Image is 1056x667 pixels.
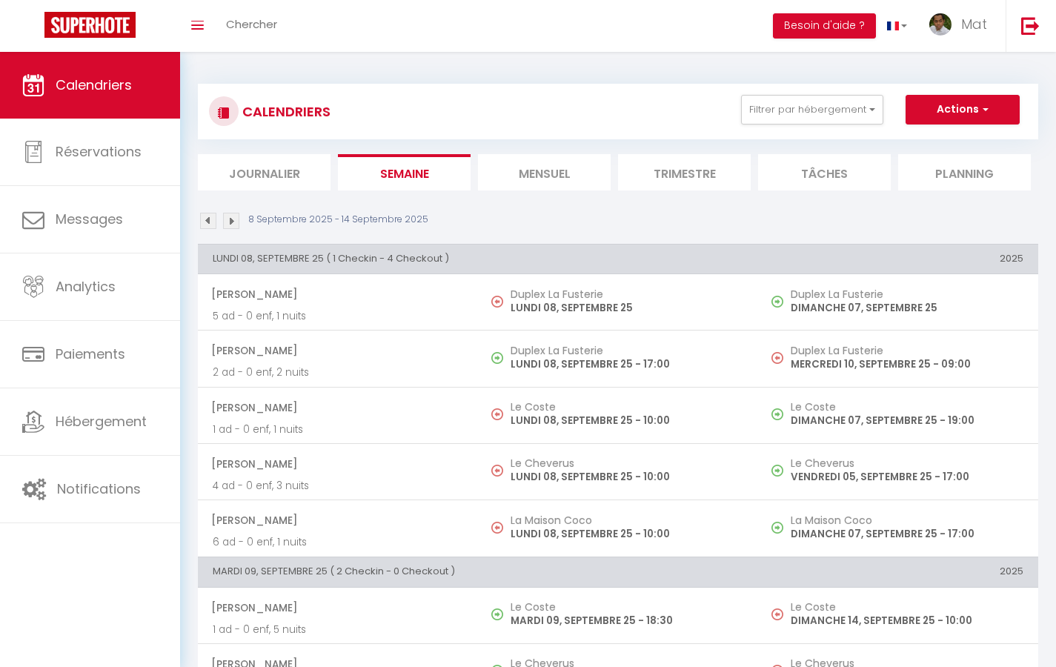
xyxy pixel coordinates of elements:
[791,300,1023,316] p: DIMANCHE 07, SEPTEMBRE 25
[758,154,891,190] li: Tâches
[56,210,123,228] span: Messages
[791,601,1023,613] h5: Le Coste
[491,522,503,534] img: NO IMAGE
[758,244,1038,273] th: 2025
[791,613,1023,628] p: DIMANCHE 14, SEPTEMBRE 25 - 10:00
[511,413,743,428] p: LUNDI 08, SEPTEMBRE 25 - 10:00
[771,522,783,534] img: NO IMAGE
[771,352,783,364] img: NO IMAGE
[213,622,463,637] p: 1 ad - 0 enf, 5 nuits
[491,408,503,420] img: NO IMAGE
[511,601,743,613] h5: Le Coste
[771,296,783,308] img: NO IMAGE
[491,296,503,308] img: NO IMAGE
[56,142,142,161] span: Réservations
[898,154,1031,190] li: Planning
[213,422,463,437] p: 1 ad - 0 enf, 1 nuits
[906,95,1020,125] button: Actions
[773,13,876,39] button: Besoin d'aide ?
[12,6,56,50] button: Ouvrir le widget de chat LiveChat
[213,478,463,494] p: 4 ad - 0 enf, 3 nuits
[791,413,1023,428] p: DIMANCHE 07, SEPTEMBRE 25 - 19:00
[44,12,136,38] img: Super Booking
[511,514,743,526] h5: La Maison Coco
[338,154,471,190] li: Semaine
[511,613,743,628] p: MARDI 09, SEPTEMBRE 25 - 18:30
[213,534,463,550] p: 6 ad - 0 enf, 1 nuits
[511,401,743,413] h5: Le Coste
[511,356,743,372] p: LUNDI 08, SEPTEMBRE 25 - 17:00
[771,608,783,620] img: NO IMAGE
[791,401,1023,413] h5: Le Coste
[771,465,783,477] img: NO IMAGE
[791,345,1023,356] h5: Duplex La Fusterie
[741,95,883,125] button: Filtrer par hébergement
[511,457,743,469] h5: Le Cheverus
[478,154,611,190] li: Mensuel
[791,469,1023,485] p: VENDREDI 05, SEPTEMBRE 25 - 17:00
[791,288,1023,300] h5: Duplex La Fusterie
[56,412,147,431] span: Hébergement
[618,154,751,190] li: Trimestre
[1021,16,1040,35] img: logout
[211,336,463,365] span: [PERSON_NAME]
[511,288,743,300] h5: Duplex La Fusterie
[211,450,463,478] span: [PERSON_NAME]
[491,465,503,477] img: NO IMAGE
[961,15,987,33] span: Mat
[511,300,743,316] p: LUNDI 08, SEPTEMBRE 25
[198,154,331,190] li: Journalier
[758,557,1038,587] th: 2025
[791,514,1023,526] h5: La Maison Coco
[198,244,758,273] th: LUNDI 08, SEPTEMBRE 25 ( 1 Checkin - 4 Checkout )
[791,356,1023,372] p: MERCREDI 10, SEPTEMBRE 25 - 09:00
[211,394,463,422] span: [PERSON_NAME]
[213,365,463,380] p: 2 ad - 0 enf, 2 nuits
[929,13,952,36] img: ...
[56,76,132,94] span: Calendriers
[57,479,141,498] span: Notifications
[239,95,331,128] h3: CALENDRIERS
[56,345,125,363] span: Paiements
[771,408,783,420] img: NO IMAGE
[511,469,743,485] p: LUNDI 08, SEPTEMBRE 25 - 10:00
[511,526,743,542] p: LUNDI 08, SEPTEMBRE 25 - 10:00
[511,345,743,356] h5: Duplex La Fusterie
[211,280,463,308] span: [PERSON_NAME]
[248,213,428,227] p: 8 Septembre 2025 - 14 Septembre 2025
[791,526,1023,542] p: DIMANCHE 07, SEPTEMBRE 25 - 17:00
[211,506,463,534] span: [PERSON_NAME]
[213,308,463,324] p: 5 ad - 0 enf, 1 nuits
[56,277,116,296] span: Analytics
[211,594,463,622] span: [PERSON_NAME]
[791,457,1023,469] h5: Le Cheverus
[198,557,758,587] th: MARDI 09, SEPTEMBRE 25 ( 2 Checkin - 0 Checkout )
[226,16,277,32] span: Chercher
